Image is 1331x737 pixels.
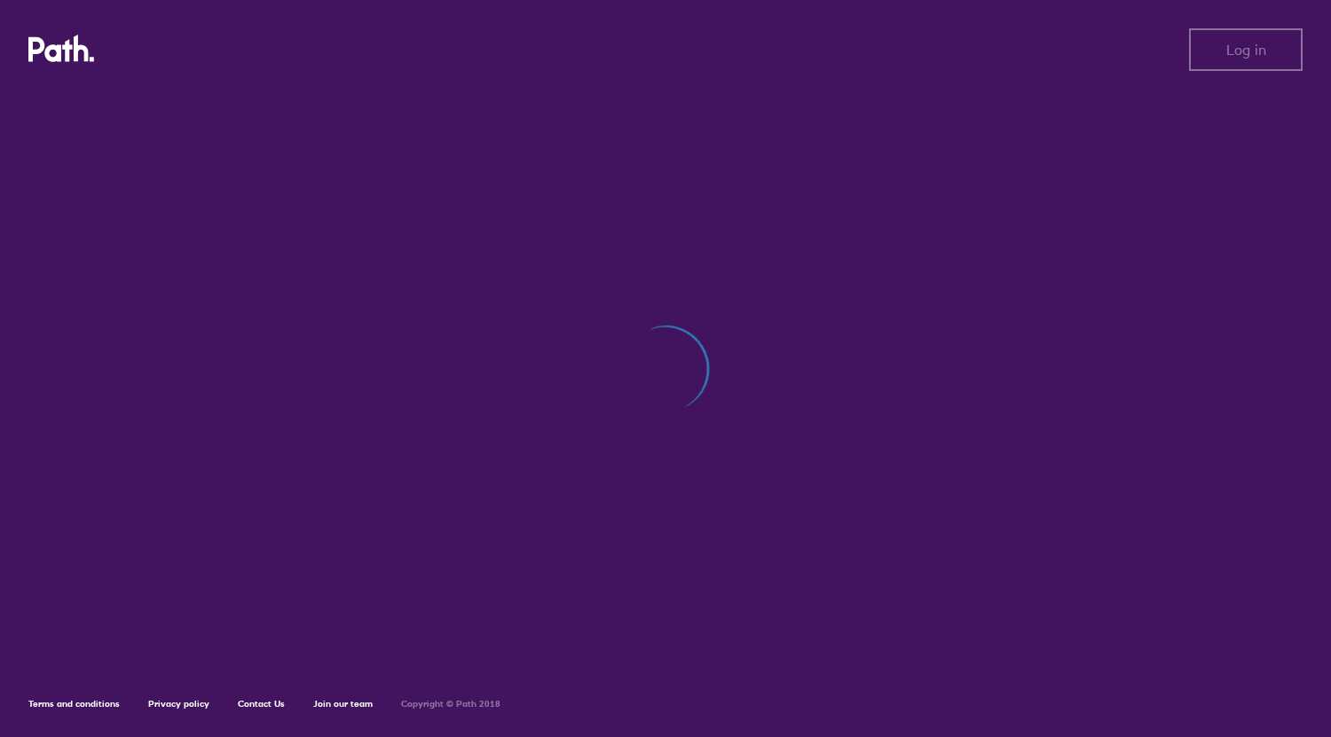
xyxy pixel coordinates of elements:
a: Privacy policy [148,698,209,710]
span: Log in [1226,42,1266,58]
a: Contact Us [238,698,285,710]
button: Log in [1189,28,1303,71]
a: Terms and conditions [28,698,120,710]
a: Join our team [313,698,373,710]
h6: Copyright © Path 2018 [401,699,500,710]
